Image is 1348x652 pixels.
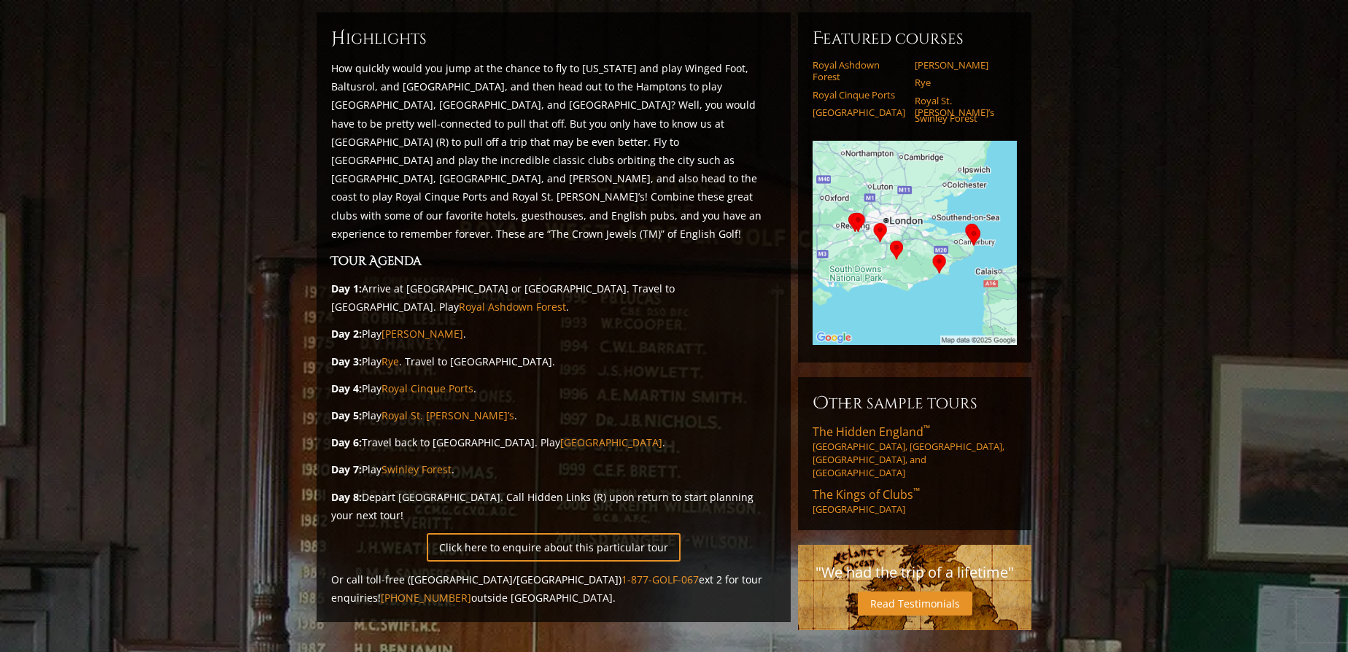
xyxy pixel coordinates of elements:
[331,27,346,50] span: H
[331,381,362,395] strong: Day 4:
[813,486,1017,516] a: The Kings of Clubs™[GEOGRAPHIC_DATA]
[331,433,776,451] p: Travel back to [GEOGRAPHIC_DATA]. Play .
[813,89,905,101] a: Royal Cinque Ports
[813,559,1017,586] p: "We had the trip of a lifetime"
[331,27,776,50] h6: ighlights
[331,252,776,271] h3: Tour Agenda
[560,435,662,449] a: [GEOGRAPHIC_DATA]
[621,573,699,586] a: 1-877-GOLF-067
[331,379,776,397] p: Play .
[331,408,362,422] strong: Day 5:
[381,354,399,368] a: Rye
[459,300,566,314] a: Royal Ashdown Forest
[813,486,920,502] span: The Kings of Clubs
[915,112,1007,124] a: Swinley Forest
[331,462,362,476] strong: Day 7:
[913,485,920,497] sup: ™
[331,570,776,607] p: Or call toll-free ([GEOGRAPHIC_DATA]/[GEOGRAPHIC_DATA]) ext 2 for tour enquiries! outside [GEOGRA...
[381,462,452,476] a: Swinley Forest
[331,490,362,504] strong: Day 8:
[331,488,776,524] p: Depart [GEOGRAPHIC_DATA]. Call Hidden Links (R) upon return to start planning your next tour!
[381,408,514,422] a: Royal St. [PERSON_NAME]’s
[915,77,1007,88] a: Rye
[427,533,681,562] a: Click here to enquire about this particular tour
[331,435,362,449] strong: Day 6:
[331,406,776,424] p: Play .
[331,327,362,341] strong: Day 2:
[381,591,471,605] a: [PHONE_NUMBER]
[331,354,362,368] strong: Day 3:
[813,424,1017,479] a: The Hidden England™[GEOGRAPHIC_DATA], [GEOGRAPHIC_DATA], [GEOGRAPHIC_DATA], and [GEOGRAPHIC_DATA]
[813,392,1017,415] h6: Other Sample Tours
[813,424,930,440] span: The Hidden England
[381,327,463,341] a: [PERSON_NAME]
[813,27,1017,50] h6: Featured Courses
[915,59,1007,71] a: [PERSON_NAME]
[915,95,1007,119] a: Royal St. [PERSON_NAME]’s
[331,352,776,370] p: Play . Travel to [GEOGRAPHIC_DATA].
[923,422,930,435] sup: ™
[813,106,905,118] a: [GEOGRAPHIC_DATA]
[331,282,362,295] strong: Day 1:
[331,325,776,343] p: Play .
[331,460,776,478] p: Play .
[813,59,905,83] a: Royal Ashdown Forest
[858,591,972,616] a: Read Testimonials
[813,141,1017,345] img: Google Map of Tour Courses
[331,279,776,316] p: Arrive at [GEOGRAPHIC_DATA] or [GEOGRAPHIC_DATA]. Travel to [GEOGRAPHIC_DATA]. Play .
[331,59,776,243] p: How quickly would you jump at the chance to fly to [US_STATE] and play Winged Foot, Baltusrol, an...
[381,381,473,395] a: Royal Cinque Ports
